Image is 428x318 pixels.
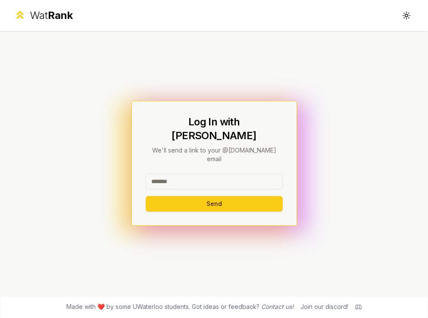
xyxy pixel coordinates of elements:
[146,146,283,163] p: We'll send a link to your @[DOMAIN_NAME] email
[146,115,283,143] h1: Log In with [PERSON_NAME]
[300,302,348,311] div: Join our discord!
[48,9,73,22] span: Rank
[146,196,283,212] button: Send
[261,303,294,310] a: Contact us!
[66,302,294,311] span: Made with ❤️ by some UWaterloo students. Got ideas or feedback?
[30,9,73,22] div: Wat
[14,9,73,22] a: WatRank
